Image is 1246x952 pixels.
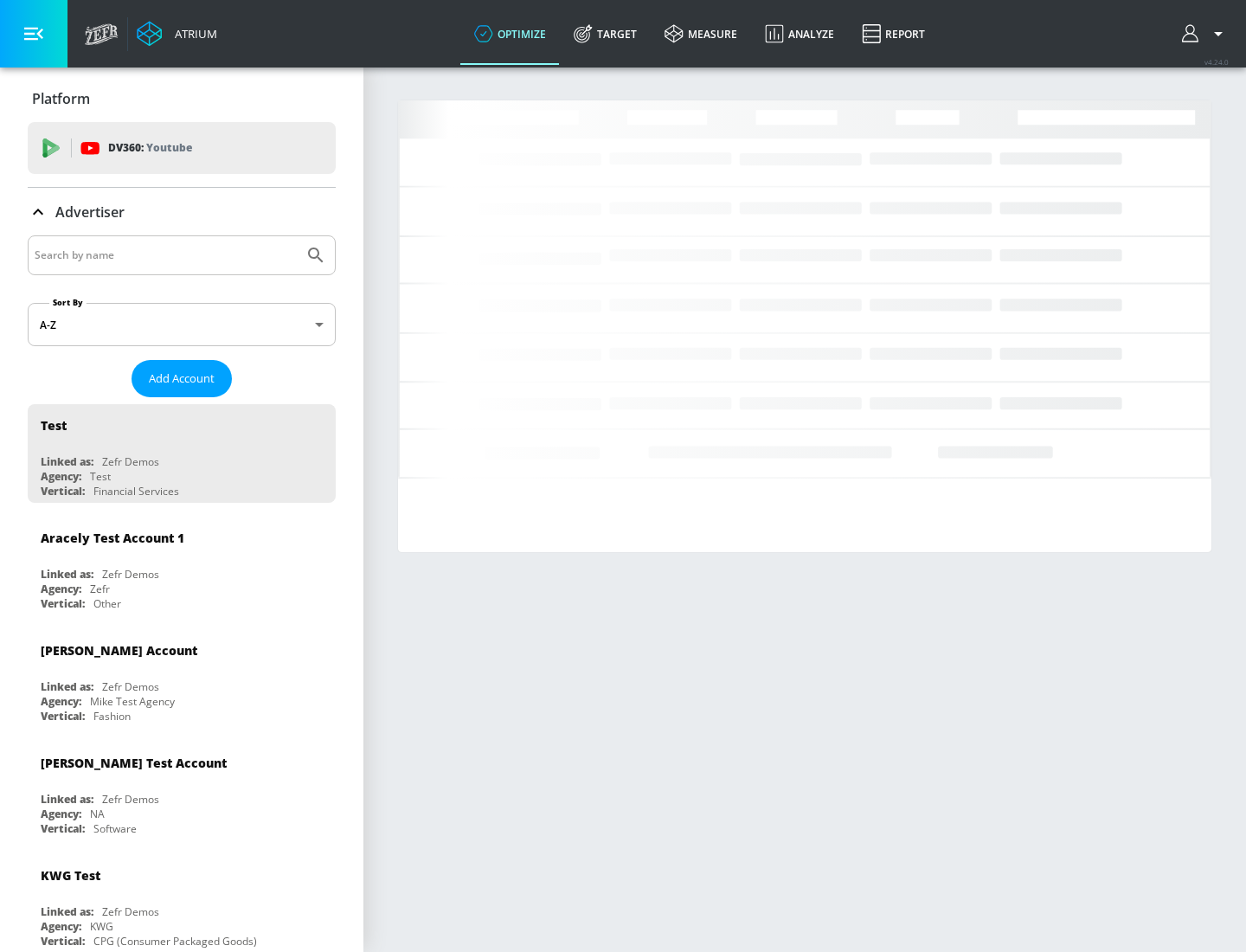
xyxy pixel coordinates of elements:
div: Agency: [41,807,81,821]
div: [PERSON_NAME] Test AccountLinked as:Zefr DemosAgency:NAVertical:Software [28,742,336,840]
a: measure [651,3,751,65]
div: [PERSON_NAME] AccountLinked as:Zefr DemosAgency:Mike Test AgencyVertical:Fashion [28,629,336,728]
div: Linked as: [41,567,93,582]
div: Other [93,596,121,611]
div: Linked as: [41,679,93,694]
div: Vertical: [41,596,85,611]
span: Add Account [149,369,215,389]
div: Test [90,469,111,484]
div: Zefr Demos [102,454,159,469]
p: Youtube [146,138,192,157]
label: Sort By [49,297,87,308]
div: A-Z [28,303,336,346]
div: Aracely Test Account 1Linked as:Zefr DemosAgency:ZefrVertical:Other [28,517,336,615]
div: [PERSON_NAME] Test Account [41,755,227,771]
div: Zefr Demos [102,567,159,582]
div: Software [93,821,137,836]
div: Mike Test Agency [90,694,175,709]
p: Platform [32,89,90,108]
div: Advertiser [28,188,336,236]
div: Zefr [90,582,110,596]
div: Agency: [41,469,81,484]
div: NA [90,807,105,821]
div: Zefr Demos [102,679,159,694]
div: Platform [28,74,336,123]
input: Search by name [35,244,297,267]
div: DV360: Youtube [28,122,336,174]
div: Linked as: [41,454,93,469]
div: Agency: [41,582,81,596]
div: Zefr Demos [102,792,159,807]
div: TestLinked as:Zefr DemosAgency:TestVertical:Financial Services [28,404,336,503]
a: Analyze [751,3,848,65]
div: KWG [90,919,113,934]
div: Atrium [168,26,217,42]
a: Atrium [137,21,217,47]
span: v 4.24.0 [1204,57,1229,67]
button: Add Account [132,360,232,397]
div: Test [41,417,67,434]
div: KWG Test [41,867,100,884]
div: Vertical: [41,934,85,949]
div: Vertical: [41,709,85,724]
div: CPG (Consumer Packaged Goods) [93,934,257,949]
div: Financial Services [93,484,179,499]
div: Vertical: [41,484,85,499]
p: Advertiser [55,203,125,222]
div: Linked as: [41,792,93,807]
div: Aracely Test Account 1 [41,530,184,546]
div: [PERSON_NAME] Account [41,642,197,659]
div: Agency: [41,919,81,934]
a: optimize [460,3,560,65]
div: Zefr Demos [102,904,159,919]
a: Target [560,3,651,65]
p: DV360: [108,138,192,158]
div: Agency: [41,694,81,709]
div: Linked as: [41,904,93,919]
a: Report [848,3,939,65]
div: Fashion [93,709,131,724]
div: Vertical: [41,821,85,836]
